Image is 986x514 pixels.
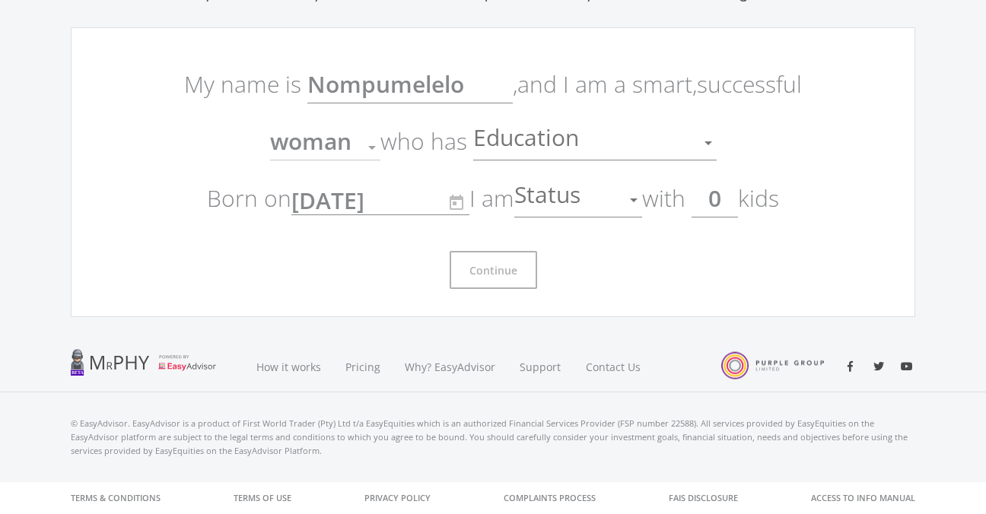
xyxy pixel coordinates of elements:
[234,482,291,514] a: Terms of Use
[244,341,333,392] a: How it works
[669,482,738,514] a: FAIS Disclosure
[333,341,393,392] a: Pricing
[768,182,779,214] span: s
[692,179,738,217] input: #
[440,184,474,218] button: Open calendar
[473,128,583,157] span: Education
[173,56,813,227] p: My name is , and I am a smart, successful who has Born on I am with kid
[574,341,654,392] a: Contact Us
[71,482,161,514] a: Terms & Conditions
[504,482,596,514] a: Complaints Process
[364,482,431,514] a: Privacy Policy
[811,482,915,514] a: Access to Info Manual
[393,341,507,392] a: Why? EasyAdvisor
[507,341,574,392] a: Support
[270,125,351,157] span: woman
[450,251,537,289] button: Continue
[71,417,915,458] p: © EasyAdvisor. EasyAdvisor is a product of First World Trader (Pty) Ltd t/a EasyEquities which is...
[307,65,513,103] input: Name
[514,186,584,214] span: Status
